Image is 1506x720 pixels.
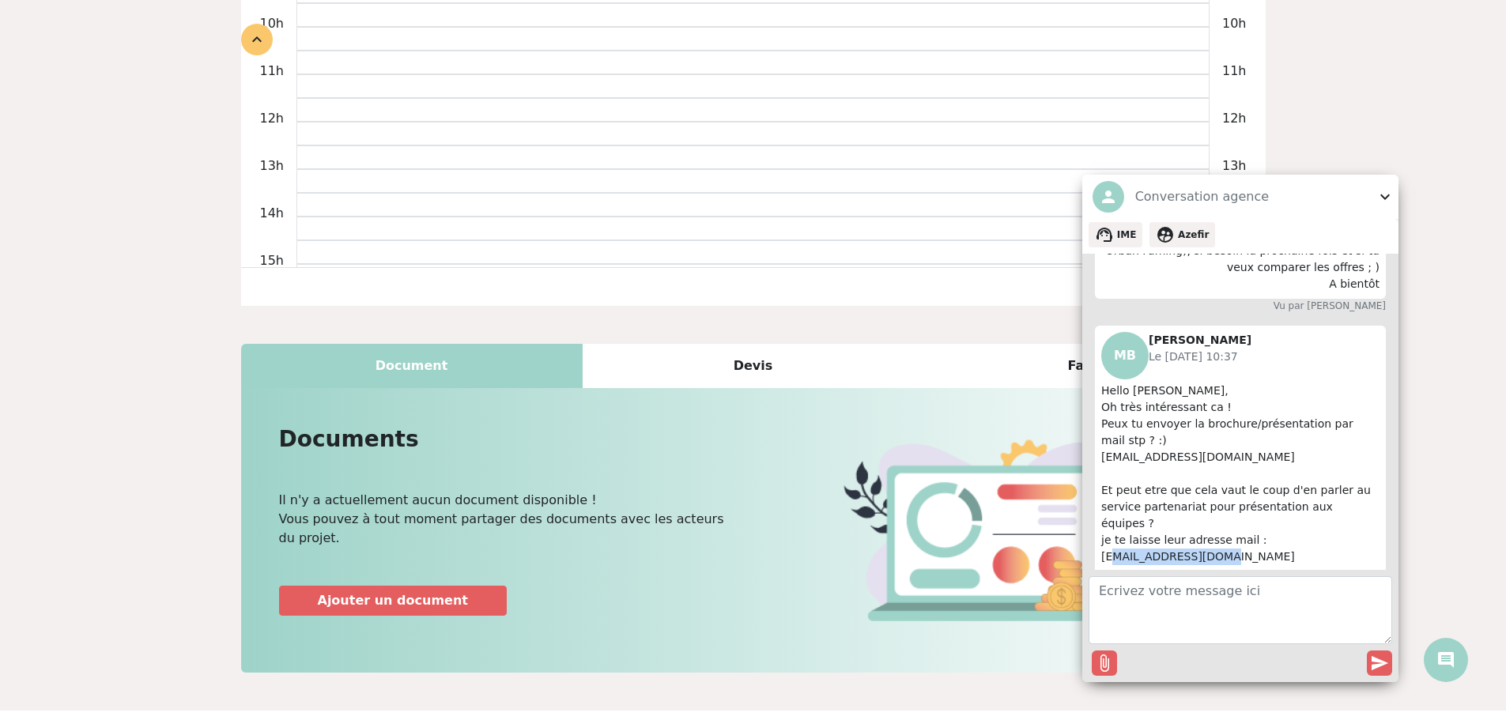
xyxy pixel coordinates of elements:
p: 13h [1222,156,1247,180]
p: 10h [1222,14,1247,38]
b: Ajouter un document [318,593,468,608]
div: Devis [583,344,924,388]
div: expand_less [241,24,273,55]
p: 12h [1222,109,1247,133]
p: Il n'y a actuellement aucun document disponible ! Vous pouvez à tout moment partager des document... [279,491,744,548]
p: 13h [260,156,285,180]
p: 11h [260,62,285,85]
button: Ajouter un document [279,586,507,616]
strong: Documents [279,426,419,452]
div: Document [241,344,583,388]
p: 11h [1222,62,1247,85]
p: 15h [260,251,285,275]
img: chiffreaffaire.png [844,439,1147,622]
p: 10h [260,14,285,38]
p: 14h [260,204,285,228]
div: Facture [924,344,1266,388]
p: 12h [260,109,285,133]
